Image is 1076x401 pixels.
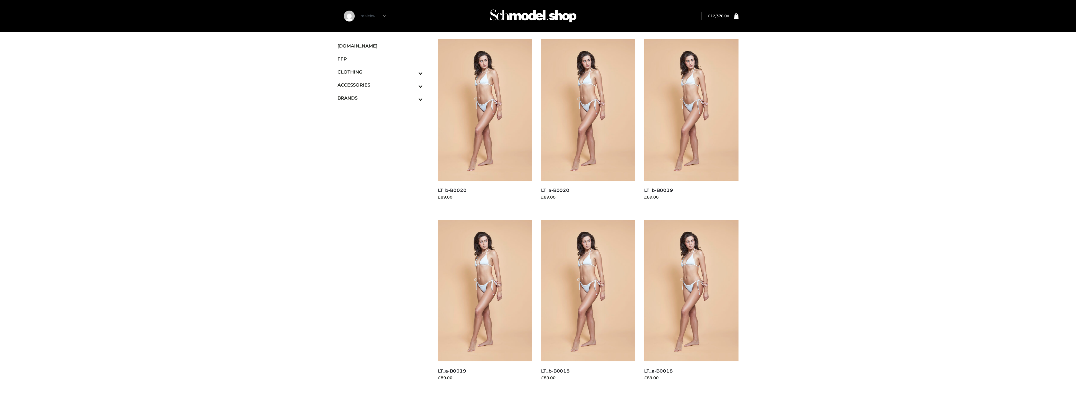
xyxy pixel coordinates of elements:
[438,375,532,381] div: £89.00
[541,194,635,200] div: £89.00
[337,42,423,49] span: [DOMAIN_NAME]
[541,368,570,374] a: LT_b-B0018
[488,4,579,28] img: Schmodel Admin 964
[438,368,466,374] a: LT_a-B0019
[337,52,423,65] a: FFP
[644,194,739,200] div: £89.00
[438,194,532,200] div: £89.00
[708,14,729,18] bdi: 12,376.00
[360,14,386,18] a: rosiehw
[708,14,729,18] a: £12,376.00
[541,187,569,193] a: LT_a-B0020
[337,91,423,104] a: BRANDSToggle Submenu
[644,201,667,206] a: Read more
[541,382,563,386] a: Read more
[644,375,739,381] div: £89.00
[337,68,423,75] span: CLOTHING
[337,78,423,91] a: ACCESSORIESToggle Submenu
[337,94,423,101] span: BRANDS
[644,382,667,386] a: Read more
[541,201,563,206] a: Read more
[644,368,673,374] a: LT_a-B0018
[402,65,423,78] button: Toggle Submenu
[337,55,423,62] span: FFP
[337,39,423,52] a: [DOMAIN_NAME]
[644,187,673,193] a: LT_b-B0019
[402,91,423,104] button: Toggle Submenu
[402,78,423,91] button: Toggle Submenu
[337,65,423,78] a: CLOTHINGToggle Submenu
[708,14,710,18] span: £
[438,382,460,386] a: Read more
[438,201,460,206] a: Read more
[541,375,635,381] div: £89.00
[438,187,467,193] a: LT_b-B0020
[337,81,423,88] span: ACCESSORIES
